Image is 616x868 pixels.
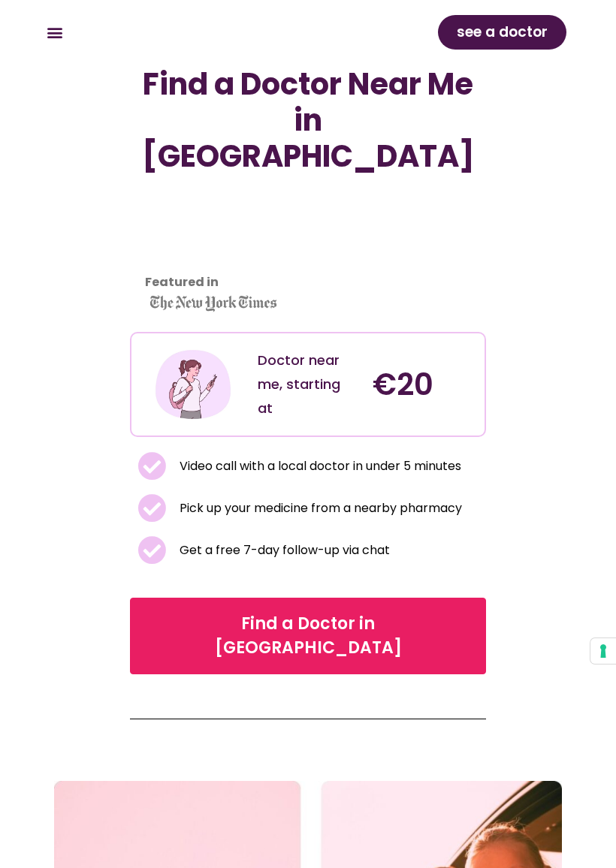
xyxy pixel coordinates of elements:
[137,189,342,302] iframe: Customer reviews powered by Trustpilot
[176,540,390,561] span: Get a free 7-day follow-up via chat
[153,345,233,424] img: Illustration depicting a young woman in a casual outfit, engaged with her smartphone. She has a p...
[438,15,566,50] a: see a doctor
[137,66,478,174] h1: Find a Doctor Near Me in [GEOGRAPHIC_DATA]
[373,366,473,402] h4: €20
[457,20,548,44] span: see a doctor
[176,498,462,519] span: Pick up your medicine from a nearby pharmacy
[590,638,616,664] button: Your consent preferences for tracking technologies
[258,348,358,420] div: Doctor near me, starting at
[149,612,466,660] span: Find a Doctor in [GEOGRAPHIC_DATA]
[130,598,485,674] a: Find a Doctor in [GEOGRAPHIC_DATA]
[176,456,461,477] span: Video call with a local doctor in under 5 minutes
[42,20,67,45] div: Menu Toggle
[145,273,219,291] strong: Featured in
